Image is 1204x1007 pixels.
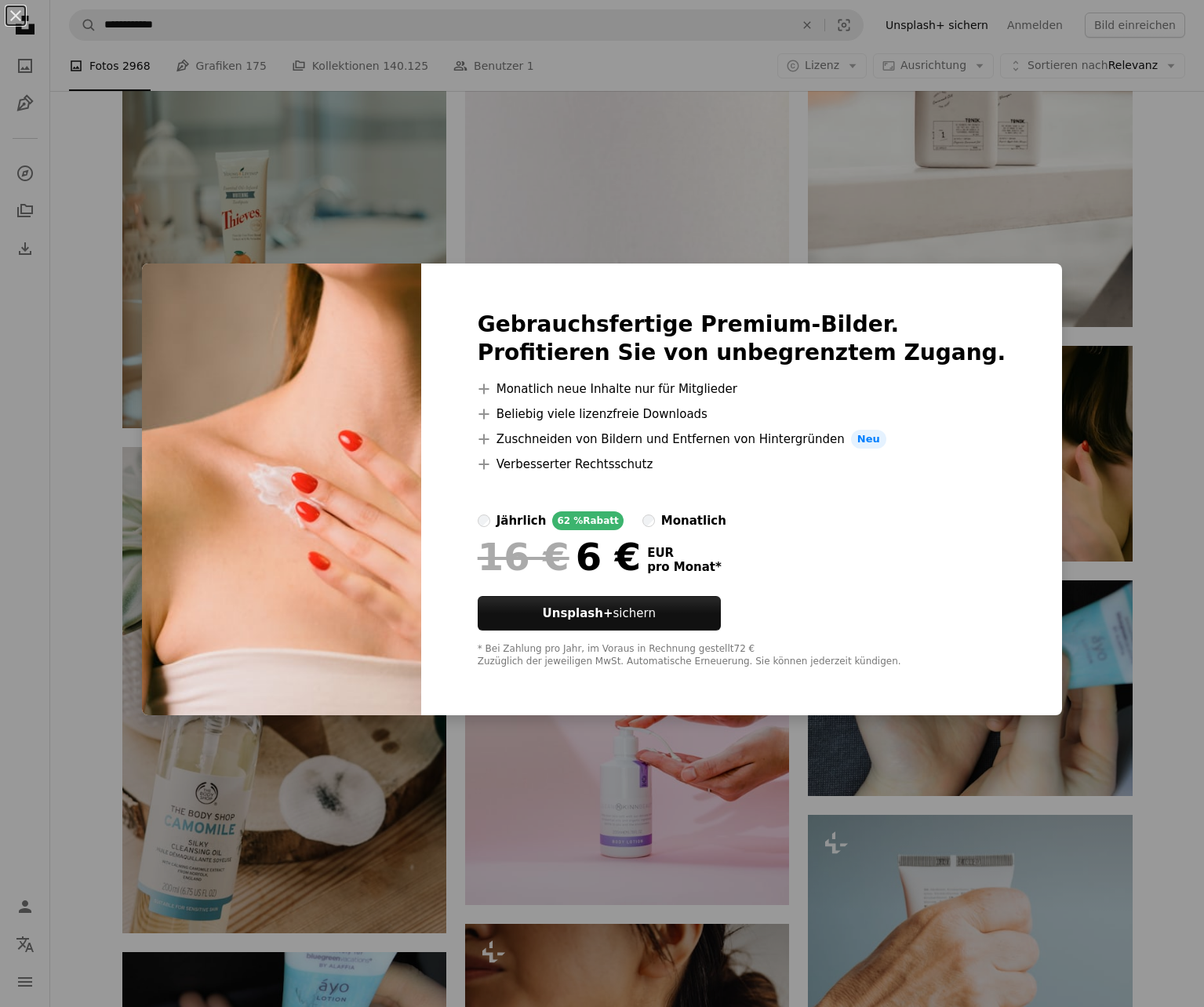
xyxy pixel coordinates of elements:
li: Beliebig viele lizenzfreie Downloads [478,405,1006,424]
li: Monatlich neue Inhalte nur für Mitglieder [478,380,1006,398]
span: pro Monat * [647,560,722,574]
span: EUR [647,546,722,560]
input: monatlich [642,514,655,527]
li: Verbesserter Rechtsschutz [478,455,1006,474]
div: 6 € [478,536,641,577]
div: * Bei Zahlung pro Jahr, im Voraus in Rechnung gestellt 72 € Zuzüglich der jeweiligen MwSt. Automa... [478,643,1006,668]
img: premium_photo-1677283511255-b99767d42a48 [142,264,421,715]
div: 62 % Rabatt [552,511,623,530]
span: Neu [851,430,886,449]
button: Unsplash+sichern [478,596,721,631]
div: jährlich [497,511,547,530]
span: 16 € [478,536,569,577]
div: monatlich [661,511,726,530]
li: Zuschneiden von Bildern und Entfernen von Hintergründen [478,430,1006,449]
h2: Gebrauchsfertige Premium-Bilder. Profitieren Sie von unbegrenztem Zugang. [478,311,1006,367]
input: jährlich62 %Rabatt [478,514,490,527]
strong: Unsplash+ [543,606,613,620]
